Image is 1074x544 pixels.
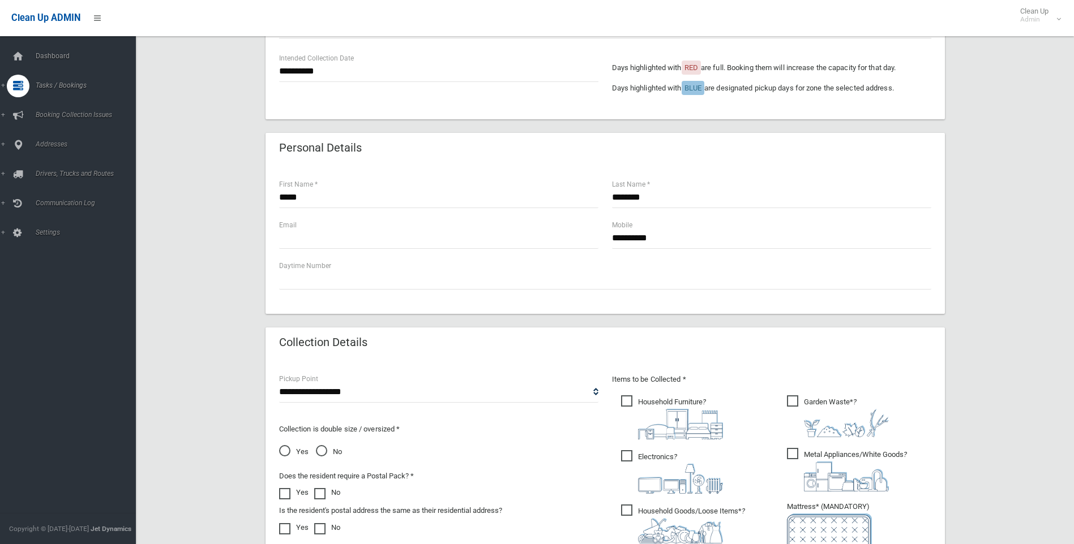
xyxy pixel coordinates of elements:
header: Collection Details [266,331,381,353]
small: Admin [1020,15,1049,24]
strong: Jet Dynamics [91,525,131,533]
p: Items to be Collected * [612,373,931,386]
span: Yes [279,445,309,459]
i: ? [638,452,723,494]
span: Copyright © [DATE]-[DATE] [9,525,89,533]
span: No [316,445,342,459]
span: Settings [32,228,144,236]
i: ? [638,507,745,543]
span: Clean Up ADMIN [11,12,80,23]
span: Household Goods/Loose Items* [621,504,745,543]
span: BLUE [684,84,701,92]
span: Clean Up [1015,7,1060,24]
span: Metal Appliances/White Goods [787,448,907,491]
span: RED [684,63,698,72]
span: Booking Collection Issues [32,111,144,119]
i: ? [804,450,907,491]
p: Days highlighted with are designated pickup days for zone the selected address. [612,81,931,95]
span: Communication Log [32,199,144,207]
span: Drivers, Trucks and Routes [32,170,144,178]
label: Yes [279,486,309,499]
header: Personal Details [266,137,375,159]
i: ? [638,398,723,439]
img: 36c1b0289cb1767239cdd3de9e694f19.png [804,461,889,491]
img: b13cc3517677393f34c0a387616ef184.png [638,518,723,543]
img: 394712a680b73dbc3d2a6a3a7ffe5a07.png [638,464,723,494]
p: Days highlighted with are full. Booking them will increase the capacity for that day. [612,61,931,75]
label: Is the resident's postal address the same as their residential address? [279,504,502,517]
span: Dashboard [32,52,144,60]
span: Garden Waste* [787,395,889,437]
label: Yes [279,521,309,534]
i: ? [804,398,889,437]
img: aa9efdbe659d29b613fca23ba79d85cb.png [638,409,723,439]
span: Tasks / Bookings [32,81,144,89]
label: No [314,486,340,499]
p: Collection is double size / oversized * [279,422,598,436]
label: Does the resident require a Postal Pack? * [279,469,414,483]
span: Electronics [621,450,723,494]
img: 4fd8a5c772b2c999c83690221e5242e0.png [804,409,889,437]
span: Addresses [32,140,144,148]
label: No [314,521,340,534]
span: Household Furniture [621,395,723,439]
